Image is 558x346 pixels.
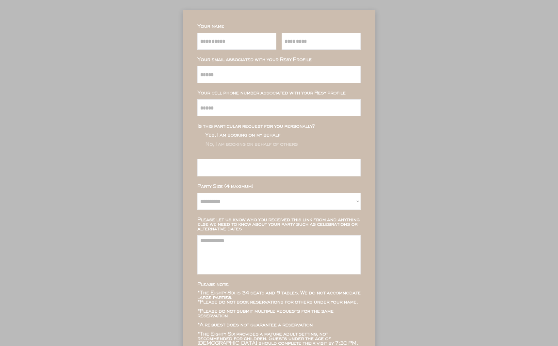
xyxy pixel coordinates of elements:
div: Party Size (4 maximum) [197,184,361,189]
img: yH5BAEAAAAALAAAAAABAAEAAAIBRAA7 [197,133,203,138]
div: Your cell phone number associated with your Resy profile [197,91,361,95]
div: Please note: [197,282,361,287]
div: Yes, I am booking on my behalf [205,133,280,138]
div: Is this particular request for you personally? [197,124,361,129]
div: Your name [197,24,361,29]
div: *The Eighty Six is 34 seats and 9 tables. We do not accommodate large parties. *Please do not boo... [197,291,361,346]
div: No, I am booking on behalf of others [205,142,298,147]
div: Please let us know who you received this link from and anything else we need to know about your p... [197,218,361,231]
img: yH5BAEAAAAALAAAAAABAAEAAAIBRAA7 [197,142,203,147]
div: Your email associated with your Resy Profile [197,58,361,62]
